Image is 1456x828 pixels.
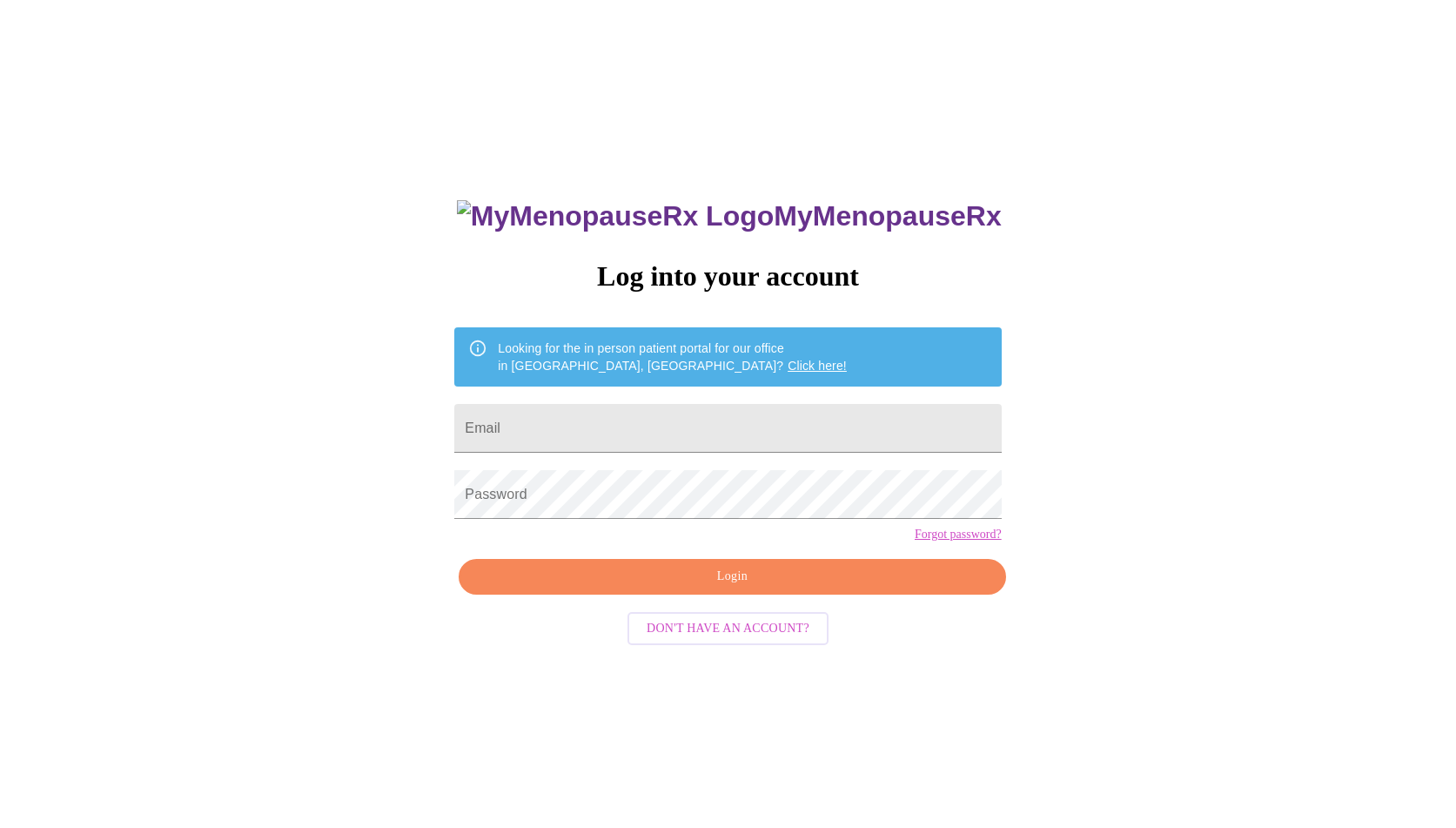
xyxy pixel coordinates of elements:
h3: MyMenopauseRx [457,200,1002,232]
span: Don't have an account? [647,618,809,640]
span: Login [479,566,985,588]
button: Login [459,559,1005,595]
div: Looking for the in person patient portal for our office in [GEOGRAPHIC_DATA], [GEOGRAPHIC_DATA]? [498,333,847,381]
img: MyMenopauseRx Logo [457,200,774,232]
a: Forgot password? [915,528,1002,542]
a: Don't have an account? [623,620,833,635]
h3: Log into your account [454,260,1001,293]
button: Don't have an account? [627,612,829,646]
a: Click here! [788,359,847,373]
